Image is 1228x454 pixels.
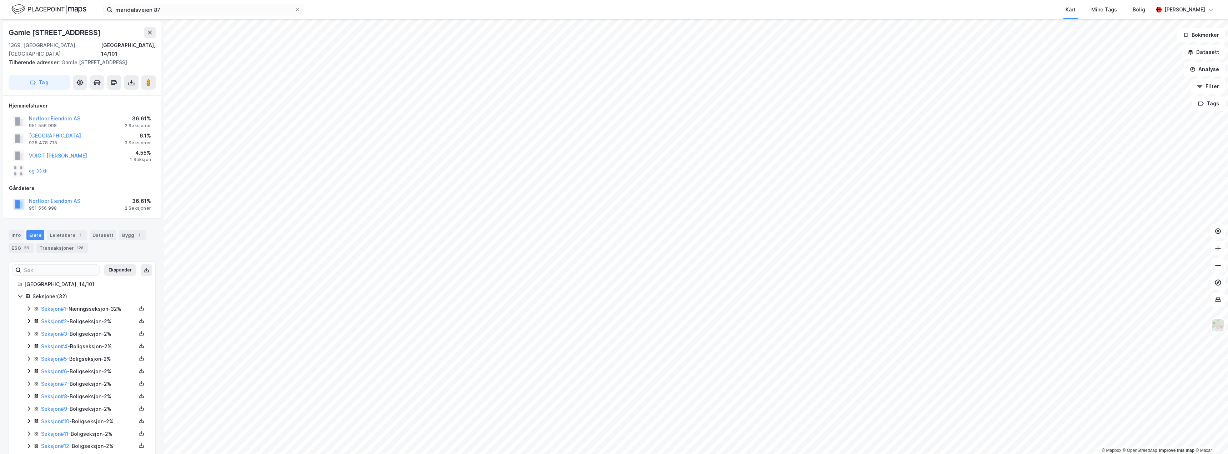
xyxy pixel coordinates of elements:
[41,306,66,312] a: Seksjon#1
[125,205,151,211] div: 2 Seksjoner
[22,244,31,251] div: 26
[130,157,151,163] div: 1 Seksjon
[1191,79,1225,94] button: Filter
[90,230,116,240] div: Datasett
[101,41,156,58] div: [GEOGRAPHIC_DATA], 14/101
[41,342,136,351] div: - Boligseksjon - 2%
[41,430,136,438] div: - Boligseksjon - 2%
[9,59,61,65] span: Tilhørende adresser:
[41,431,68,437] a: Seksjon#11
[41,318,67,324] a: Seksjon#2
[1184,62,1225,76] button: Analyse
[41,330,136,338] div: - Boligseksjon - 2%
[125,131,151,140] div: 6.1%
[41,356,67,362] a: Seksjon#5
[41,442,136,450] div: - Boligseksjon - 2%
[136,231,143,239] div: 1
[130,149,151,157] div: 4.55%
[41,392,136,401] div: - Boligseksjon - 2%
[11,3,86,16] img: logo.f888ab2527a4732fd821a326f86c7f29.svg
[9,101,155,110] div: Hjemmelshaver
[125,197,151,205] div: 36.61%
[29,123,57,129] div: 951 556 998
[41,418,69,424] a: Seksjon#10
[9,41,101,58] div: 1369, [GEOGRAPHIC_DATA], [GEOGRAPHIC_DATA]
[1159,448,1194,453] a: Improve this map
[125,114,151,123] div: 36.61%
[77,231,84,239] div: 1
[41,343,67,349] a: Seksjon#4
[9,75,70,90] button: Tag
[1102,448,1121,453] a: Mapbox
[41,305,136,313] div: - Næringsseksjon - 32%
[1211,319,1225,332] img: Z
[75,244,85,251] div: 128
[47,230,87,240] div: Leietakere
[1182,45,1225,59] button: Datasett
[112,4,295,15] input: Søk på adresse, matrikkel, gårdeiere, leietakere eller personer
[9,230,24,240] div: Info
[41,331,67,337] a: Seksjon#3
[41,381,67,387] a: Seksjon#7
[41,367,136,376] div: - Boligseksjon - 2%
[41,317,136,326] div: - Boligseksjon - 2%
[1192,420,1228,454] div: Kontrollprogram for chat
[41,443,69,449] a: Seksjon#12
[41,406,67,412] a: Seksjon#9
[1133,5,1145,14] div: Bolig
[1192,96,1225,111] button: Tags
[1123,448,1157,453] a: OpenStreetMap
[125,123,151,129] div: 2 Seksjoner
[41,417,136,426] div: - Boligseksjon - 2%
[29,205,57,211] div: 951 556 998
[32,292,147,301] div: Seksjoner ( 32 )
[125,140,151,146] div: 3 Seksjoner
[1177,28,1225,42] button: Bokmerker
[1164,5,1205,14] div: [PERSON_NAME]
[36,243,88,253] div: Transaksjoner
[9,184,155,193] div: Gårdeiere
[119,230,146,240] div: Bygg
[26,230,44,240] div: Eiere
[29,140,57,146] div: 935 478 715
[9,27,102,38] div: Gamle [STREET_ADDRESS]
[9,243,34,253] div: ESG
[41,368,67,374] a: Seksjon#6
[24,280,147,289] div: [GEOGRAPHIC_DATA], 14/101
[1192,420,1228,454] iframe: Chat Widget
[104,264,136,276] button: Ekspander
[41,393,67,399] a: Seksjon#8
[41,380,136,388] div: - Boligseksjon - 2%
[21,265,99,275] input: Søk
[1066,5,1076,14] div: Kart
[41,405,136,413] div: - Boligseksjon - 2%
[1091,5,1117,14] div: Mine Tags
[9,58,150,67] div: Gamle [STREET_ADDRESS]
[41,355,136,363] div: - Boligseksjon - 2%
